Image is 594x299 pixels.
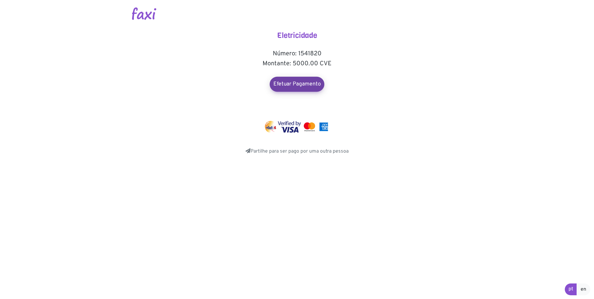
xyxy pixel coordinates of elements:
[318,121,330,133] img: mastercard
[264,121,277,133] img: vinti4
[565,283,577,295] a: pt
[278,121,301,133] img: visa
[577,283,590,295] a: en
[245,148,349,154] a: Partilhe para ser pago por uma outra pessoa
[302,121,317,133] img: mastercard
[235,31,359,40] h4: Eletricidade
[235,60,359,67] h5: Montante: 5000.00 CVE
[270,77,324,92] a: Efetuar Pagamento
[235,50,359,57] h5: Número: 1541820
